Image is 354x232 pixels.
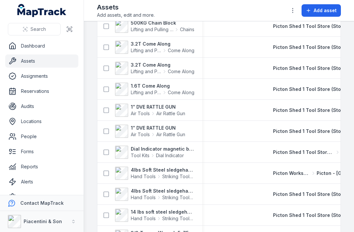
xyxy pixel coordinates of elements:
[115,125,185,138] a: 1” DVE RATTLE GUNAir ToolsAir Rattle Gun
[131,215,156,222] span: Hand Tools
[273,128,353,134] span: Picton Shed 1 Tool Store (Storage)
[273,65,353,72] a: Picton Shed 1 Tool Store (Storage)
[273,128,353,135] a: Picton Shed 1 Tool Store (Storage)
[131,83,194,89] strong: 1.6T Come Along
[115,209,194,222] a: 14 lbs soft steel sledgehammerHand ToolsStriking Tools / Hammers
[273,65,353,71] span: Picton Shed 1 Tool Store (Storage)
[131,125,185,131] strong: 1” DVE RATTLE GUN
[273,149,334,156] span: Picton Shed 1 Tool Store (Storage)
[131,188,194,194] strong: 4lbs Soft Steel sledgehammer
[168,89,194,96] span: Come Along
[5,54,78,68] a: Assets
[168,47,194,54] span: Come Along
[273,44,353,51] a: Picton Shed 1 Tool Store (Storage)
[131,62,194,68] strong: 3.2T Come Along
[162,215,194,222] span: Striking Tools / Hammers
[115,83,194,96] a: 1.6T Come AlongLifting and Pulling ToolsCome Along
[273,107,353,113] span: Picton Shed 1 Tool Store (Storage)
[30,26,46,32] span: Search
[273,149,353,156] a: Picton Shed 1 Tool Store (Storage)
[273,23,353,30] a: Picton Shed 1 Tool Store (Storage)
[273,23,353,29] span: Picton Shed 1 Tool Store (Storage)
[24,219,62,224] strong: Piacentini & Son
[5,39,78,53] a: Dashboard
[131,47,161,54] span: Lifting and Pulling Tools
[273,191,353,198] a: Picton Shed 1 Tool Store (Storage)
[20,200,64,206] strong: Contact MapTrack
[131,110,150,117] span: Air Tools
[17,4,67,17] a: MapTrack
[273,44,353,50] span: Picton Shed 1 Tool Store (Storage)
[162,194,194,201] span: Striking Tools / Hammers
[131,173,156,180] span: Hand Tools
[273,86,353,92] span: Picton Shed 1 Tool Store (Storage)
[273,170,310,177] span: Picton Workshops & Bays
[131,68,161,75] span: Lifting and Pulling Tools
[5,115,78,128] a: Locations
[115,188,194,201] a: 4lbs Soft Steel sledgehammerHand ToolsStriking Tools / Hammers
[131,152,149,159] span: Tool Kits
[162,173,194,180] span: Striking Tools / Hammers
[180,26,194,33] span: Chains
[97,3,155,12] h2: Assets
[5,160,78,173] a: Reports
[115,20,194,33] a: 500KG Chain BlockLifting and Pulling ToolsChains
[273,191,353,197] span: Picton Shed 1 Tool Store (Storage)
[5,145,78,158] a: Forms
[273,86,353,93] a: Picton Shed 1 Tool Store (Storage)
[131,146,194,152] strong: Dial Indicator magnetic base
[273,107,353,114] a: Picton Shed 1 Tool Store (Storage)
[131,26,173,33] span: Lifting and Pulling Tools
[115,104,185,117] a: 1” DVE RATTLE GUNAir ToolsAir Rattle Gun
[273,170,353,177] a: Picton Workshops & BaysPicton - [GEOGRAPHIC_DATA]
[115,146,194,159] a: Dial Indicator magnetic baseTool KitsDial Indicator
[131,194,156,201] span: Hand Tools
[8,23,61,35] button: Search
[156,110,185,117] span: Air Rattle Gun
[5,70,78,83] a: Assignments
[317,170,354,177] span: Picton - [GEOGRAPHIC_DATA]
[5,100,78,113] a: Audits
[131,20,194,26] strong: 500KG Chain Block
[5,85,78,98] a: Reservations
[115,167,194,180] a: 4lbs Soft Steel sledgehammerHand ToolsStriking Tools / Hammers
[131,167,194,173] strong: 4lbs Soft Steel sledgehammer
[273,212,353,218] span: Picton Shed 1 Tool Store (Storage)
[5,175,78,188] a: Alerts
[97,12,155,18] span: Add assets, edit and more.
[115,62,194,75] a: 3.2T Come AlongLifting and Pulling ToolsCome Along
[156,131,185,138] span: Air Rattle Gun
[302,4,341,17] button: Add asset
[273,212,353,219] a: Picton Shed 1 Tool Store (Storage)
[131,41,194,47] strong: 3.2T Come Along
[131,89,161,96] span: Lifting and Pulling Tools
[5,130,78,143] a: People
[5,190,78,203] a: Settings
[156,152,184,159] span: Dial Indicator
[131,104,185,110] strong: 1” DVE RATTLE GUN
[131,209,194,215] strong: 14 lbs soft steel sledgehammer
[314,7,337,14] span: Add asset
[115,41,194,54] a: 3.2T Come AlongLifting and Pulling ToolsCome Along
[131,131,150,138] span: Air Tools
[168,68,194,75] span: Come Along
